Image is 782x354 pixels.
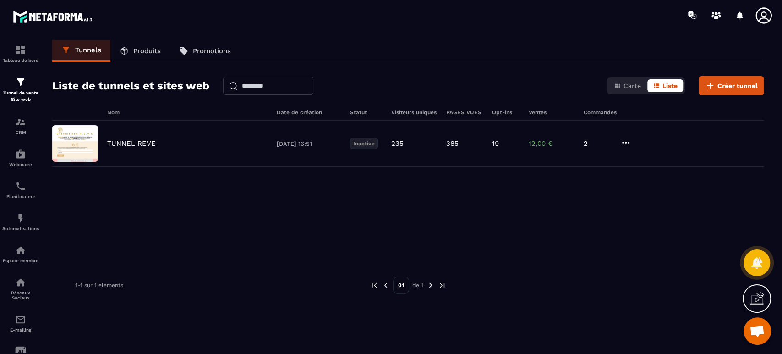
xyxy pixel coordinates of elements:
[446,139,459,148] p: 385
[529,139,574,148] p: 12,00 €
[529,109,574,116] h6: Ventes
[2,206,39,238] a: automationsautomationsAutomatisations
[75,282,123,288] p: 1-1 sur 1 éléments
[133,47,161,55] p: Produits
[584,139,611,148] p: 2
[2,110,39,142] a: formationformationCRM
[393,277,409,294] p: 01
[15,181,26,192] img: scheduler
[391,109,437,116] h6: Visiteurs uniques
[277,109,341,116] h6: Date de création
[13,8,95,25] img: logo
[15,116,26,127] img: formation
[277,140,341,147] p: [DATE] 16:51
[15,245,26,256] img: automations
[15,149,26,160] img: automations
[15,213,26,224] img: automations
[15,314,26,325] img: email
[110,40,170,62] a: Produits
[370,281,378,289] img: prev
[2,70,39,110] a: formationformationTunnel de vente Site web
[492,139,499,148] p: 19
[2,290,39,300] p: Réseaux Sociaux
[2,270,39,307] a: social-networksocial-networkRéseaux Sociaux
[2,162,39,167] p: Webinaire
[662,82,678,89] span: Liste
[107,109,268,116] h6: Nom
[608,79,646,92] button: Carte
[170,40,240,62] a: Promotions
[412,282,423,289] p: de 1
[623,82,641,89] span: Carte
[2,142,39,174] a: automationsautomationsWebinaire
[492,109,520,116] h6: Opt-ins
[2,238,39,270] a: automationsautomationsEspace membre
[744,317,771,345] div: Ouvrir le chat
[2,307,39,339] a: emailemailE-mailing
[446,109,483,116] h6: PAGES VUES
[15,77,26,88] img: formation
[584,109,617,116] h6: Commandes
[52,77,209,95] h2: Liste de tunnels et sites web
[438,281,446,289] img: next
[2,174,39,206] a: schedulerschedulerPlanificateur
[427,281,435,289] img: next
[193,47,231,55] p: Promotions
[391,139,404,148] p: 235
[75,46,101,54] p: Tunnels
[350,109,382,116] h6: Statut
[2,327,39,332] p: E-mailing
[15,44,26,55] img: formation
[717,81,758,90] span: Créer tunnel
[647,79,683,92] button: Liste
[52,125,98,162] img: image
[52,40,110,62] a: Tunnels
[2,58,39,63] p: Tableau de bord
[2,130,39,135] p: CRM
[699,76,764,95] button: Créer tunnel
[2,194,39,199] p: Planificateur
[107,139,156,148] p: TUNNEL REVE
[2,90,39,103] p: Tunnel de vente Site web
[350,138,378,149] p: Inactive
[382,281,390,289] img: prev
[2,258,39,263] p: Espace membre
[2,226,39,231] p: Automatisations
[15,277,26,288] img: social-network
[2,38,39,70] a: formationformationTableau de bord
